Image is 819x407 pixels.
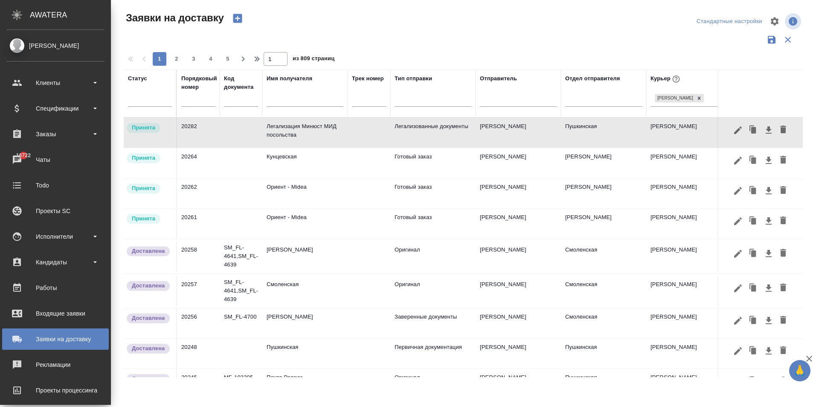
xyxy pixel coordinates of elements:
p: Доставлена [132,375,165,383]
button: Редактировать [731,183,745,199]
button: Удалить [776,280,790,296]
div: Исполнители [6,230,105,243]
div: Тип отправки [395,74,432,83]
button: Удалить [776,183,790,199]
button: Удалить [776,313,790,329]
div: Отправитель [480,74,517,83]
td: [PERSON_NAME] [646,148,732,178]
td: [PERSON_NAME] [476,209,561,239]
button: Клонировать [745,343,761,359]
div: Код документа [224,74,258,91]
button: Удалить [776,373,790,389]
button: 2 [170,52,183,66]
div: Чаты [6,153,105,166]
td: 20245 [177,369,220,399]
button: Клонировать [745,122,761,138]
p: Принята [132,184,155,193]
button: 4 [204,52,218,66]
div: Статус [128,74,147,83]
div: Курьер назначен [126,213,172,225]
button: При выборе курьера статус заявки автоматически поменяется на «Принята» [671,73,682,85]
td: Заверенные документы [390,308,476,338]
td: SM_FL-4641,SM_FL-4639 [220,239,262,273]
td: [PERSON_NAME] [646,308,732,338]
button: Удалить [776,343,790,359]
td: [PERSON_NAME] [646,276,732,306]
td: [PERSON_NAME] [561,179,646,208]
td: Смоленская [561,308,646,338]
span: 16722 [11,151,36,160]
button: Скачать [761,280,776,296]
div: Иванова Евгения [654,93,705,104]
div: split button [694,15,764,28]
td: 20248 [177,339,220,369]
p: Принята [132,214,155,223]
div: [PERSON_NAME] [6,41,105,50]
td: Пушкинская [561,339,646,369]
td: SM_FL-4700 [220,308,262,338]
div: Документы доставлены, фактическая дата доставки проставиться автоматически [126,373,172,385]
p: Принята [132,154,155,162]
button: Редактировать [731,122,745,138]
span: 🙏 [793,362,807,380]
a: Входящие заявки [2,303,109,324]
td: SM_FL-4641,SM_FL-4639 [220,274,262,308]
div: Трек номер [352,74,384,83]
button: Удалить [776,213,790,229]
td: [PERSON_NAME] [476,118,561,148]
td: Почта России [262,369,348,399]
td: [PERSON_NAME] [646,118,732,148]
td: [PERSON_NAME] [476,241,561,271]
td: [PERSON_NAME] [262,308,348,338]
span: 3 [187,55,200,63]
td: [PERSON_NAME] [646,369,732,399]
div: Курьер [651,73,682,85]
td: 20257 [177,276,220,306]
td: [PERSON_NAME] [262,241,348,271]
div: Имя получателя [267,74,312,83]
td: [PERSON_NAME] [476,308,561,338]
a: 16722Чаты [2,149,109,170]
button: Сбросить фильтры [780,32,796,48]
td: Пушкинская [262,339,348,369]
p: Доставлена [132,281,165,290]
td: Готовый заказ [390,209,476,239]
td: 20262 [177,179,220,208]
div: Документы доставлены, фактическая дата доставки проставиться автоматически [126,343,172,354]
p: Принята [132,123,155,132]
td: МБ-103205 [220,369,262,399]
td: Легализация Минюст МИД посольства [262,118,348,148]
button: Редактировать [731,280,745,296]
span: 2 [170,55,183,63]
td: [PERSON_NAME] [646,209,732,239]
td: 20282 [177,118,220,148]
div: Курьер назначен [126,122,172,134]
a: Заявки на доставку [2,328,109,350]
button: 🙏 [789,360,810,381]
button: 5 [221,52,235,66]
button: Клонировать [745,183,761,199]
button: Сохранить фильтры [764,32,780,48]
p: Доставлена [132,314,165,322]
td: [PERSON_NAME] [476,276,561,306]
span: из 809 страниц [293,53,334,66]
button: Скачать [761,213,776,229]
button: Скачать [761,183,776,199]
td: Готовый заказ [390,148,476,178]
button: Скачать [761,246,776,262]
div: Заявки на доставку [6,333,105,346]
td: [PERSON_NAME] [476,179,561,208]
div: Документы доставлены, фактическая дата доставки проставиться автоматически [126,280,172,292]
td: Смоленская [262,276,348,306]
div: Отдел отправителя [565,74,620,83]
button: Редактировать [731,246,745,262]
td: Оригинал [390,241,476,271]
button: Скачать [761,373,776,389]
button: Создать [227,11,248,26]
div: Проекты SC [6,205,105,217]
td: Пушкинская [561,118,646,148]
td: [PERSON_NAME] [646,339,732,369]
td: [PERSON_NAME] [476,148,561,178]
p: Доставлена [132,344,165,353]
div: Входящие заявки [6,307,105,320]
